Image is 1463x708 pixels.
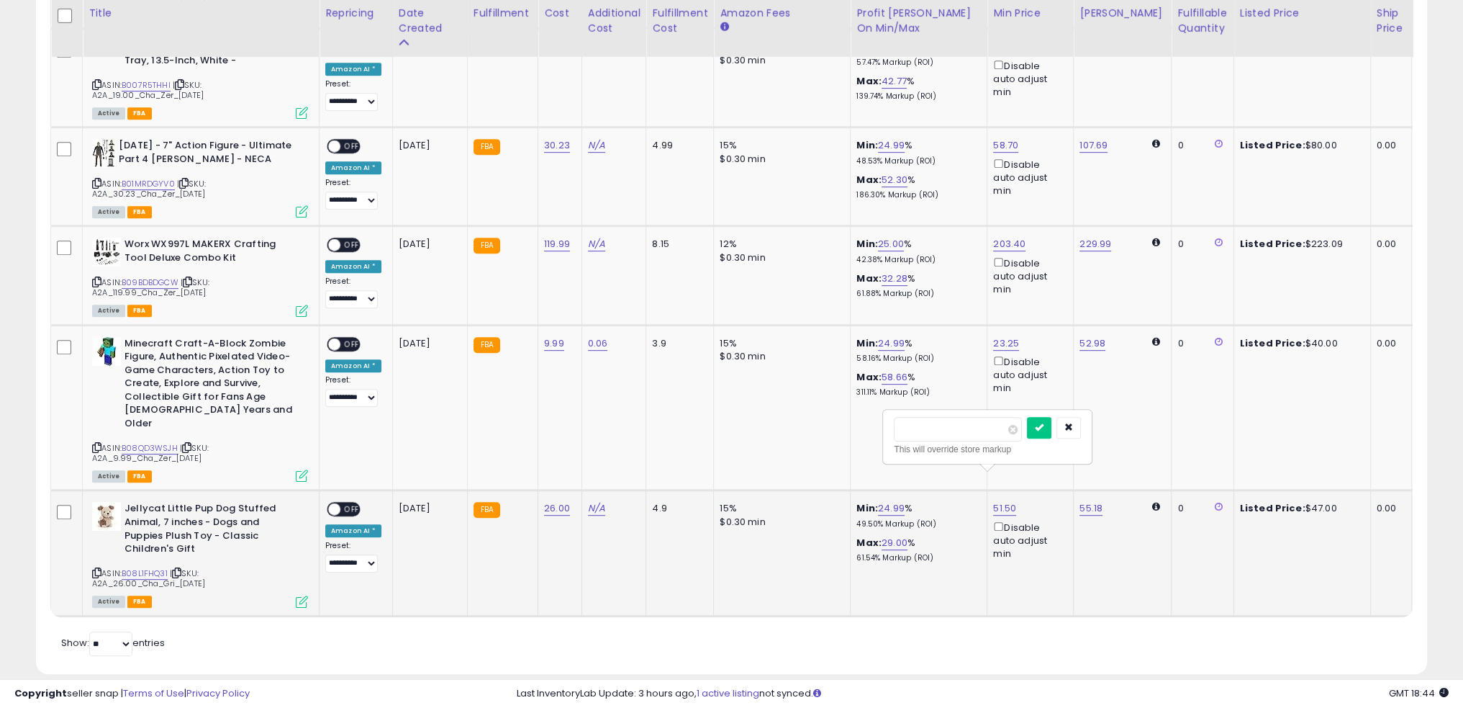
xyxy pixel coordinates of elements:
[588,501,605,516] a: N/A
[124,502,299,559] b: Jellycat Little Pup Dog Stuffed Animal, 7 inches - Dogs and Puppies Plush Toy - Classic Children'...
[92,305,125,317] span: All listings currently available for purchase on Amazon
[856,371,976,398] div: %
[856,6,981,36] div: Profit [PERSON_NAME] on Min/Max
[399,337,456,350] div: [DATE]
[878,336,905,351] a: 24.99
[856,75,976,102] div: %
[399,238,456,251] div: [DATE]
[544,336,564,351] a: 9.99
[474,6,532,21] div: Fulfillment
[1177,6,1227,36] div: Fulfillable Quantity
[544,138,570,153] a: 30.23
[882,173,907,187] a: 52.30
[652,502,702,515] div: 4.9
[1177,337,1222,350] div: 0
[588,336,608,351] a: 0.06
[122,79,171,91] a: B007R5THHI
[878,237,904,251] a: 25.00
[474,139,500,155] small: FBA
[856,387,976,398] p: 311.11% Markup (ROI)
[856,272,882,285] b: Max:
[92,139,115,168] img: 41GNmLhGCBL._SL40_.jpg
[544,501,570,516] a: 26.00
[720,139,839,152] div: 15%
[325,541,381,573] div: Preset:
[92,79,204,101] span: | SKU: A2A_19.00_Cha_Zer_[DATE]
[92,568,205,589] span: | SKU: A2A_26.00_Cha_Gri_[DATE]
[856,354,976,364] p: 58.16% Markup (ROI)
[1240,502,1359,515] div: $47.00
[1177,139,1222,152] div: 0
[544,237,570,251] a: 119.99
[92,238,308,315] div: ASIN:
[882,370,907,385] a: 58.66
[92,470,125,483] span: All listings currently available for purchase on Amazon
[993,237,1025,251] a: 203.40
[61,636,165,650] span: Show: entries
[1079,6,1165,21] div: [PERSON_NAME]
[124,238,299,268] b: Worx WX997L MAKERX Crafting Tool Deluxe Combo Kit
[122,442,178,454] a: B08QD3WSJH
[878,501,905,516] a: 24.99
[325,63,381,76] div: Amazon AI *
[1079,237,1111,251] a: 229.99
[92,139,308,216] div: ASIN:
[119,139,294,169] b: [DATE] - 7" Action Figure - Ultimate Part 4 [PERSON_NAME] - NECA
[325,375,381,408] div: Preset:
[1240,138,1305,152] b: Listed Price:
[993,354,1062,395] div: Disable auto adjust min
[856,173,882,187] b: Max:
[340,140,363,153] span: OFF
[588,6,640,36] div: Additional Cost
[127,470,152,483] span: FBA
[122,178,175,190] a: B01MRDGYV0
[474,238,500,254] small: FBA
[856,519,976,529] p: 49.50% Markup (ROI)
[92,277,209,298] span: | SKU: A2A_119.99_Cha_Zer_[DATE]
[856,272,976,299] div: %
[856,336,878,350] b: Min:
[720,350,839,363] div: $0.30 min
[340,503,363,516] span: OFF
[856,536,882,550] b: Max:
[92,596,125,608] span: All listings currently available for purchase on Amazon
[856,174,976,200] div: %
[14,687,250,701] div: seller snap | |
[720,153,839,166] div: $0.30 min
[325,178,381,210] div: Preset:
[856,156,976,166] p: 48.53% Markup (ROI)
[474,337,500,353] small: FBA
[856,337,976,364] div: %
[720,21,728,34] small: Amazon Fees.
[92,502,308,606] div: ASIN:
[882,272,907,286] a: 32.28
[856,74,882,88] b: Max:
[1240,337,1359,350] div: $40.00
[993,501,1016,516] a: 51.50
[127,107,152,120] span: FBA
[186,686,250,700] a: Privacy Policy
[856,58,976,68] p: 57.47% Markup (ROI)
[856,138,878,152] b: Min:
[92,178,206,200] span: | SKU: A2A_30.23_Cha_Zer_[DATE]
[878,138,905,153] a: 24.99
[720,502,839,515] div: 15%
[882,536,907,550] a: 29.00
[993,519,1062,561] div: Disable auto adjust min
[474,502,500,518] small: FBA
[856,237,878,251] b: Min:
[325,524,381,537] div: Amazon AI *
[127,596,152,608] span: FBA
[1240,237,1305,251] b: Listed Price:
[588,138,605,153] a: N/A
[652,238,702,251] div: 8.15
[856,289,976,299] p: 61.88% Markup (ROI)
[993,156,1062,198] div: Disable auto adjust min
[325,359,381,372] div: Amazon AI *
[894,442,1081,457] div: This will override store markup
[856,139,976,166] div: %
[856,190,976,200] p: 186.30% Markup (ROI)
[1079,138,1108,153] a: 107.69
[123,686,184,700] a: Terms of Use
[1079,336,1105,351] a: 52.98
